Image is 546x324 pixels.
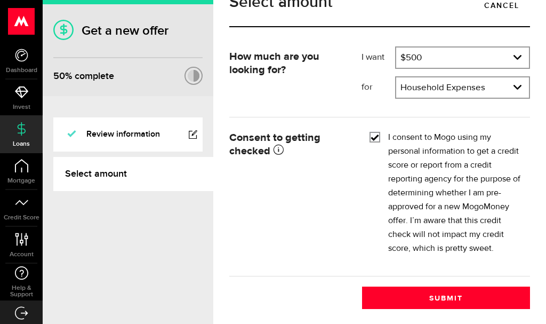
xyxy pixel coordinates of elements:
[229,132,320,156] strong: Consent to getting checked
[53,23,203,38] h1: Get a new offer
[362,81,395,94] label: for
[229,51,319,75] strong: How much are you looking for?
[370,131,380,141] input: I consent to Mogo using my personal information to get a credit score or report from a credit rep...
[53,67,114,86] div: % complete
[388,131,522,256] label: I consent to Mogo using my personal information to get a credit score or report from a credit rep...
[53,157,213,191] a: Select amount
[362,51,395,64] label: I want
[362,287,530,309] button: Submit
[53,70,65,82] span: 50
[9,4,41,36] button: Open LiveChat chat widget
[53,117,203,152] a: Review information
